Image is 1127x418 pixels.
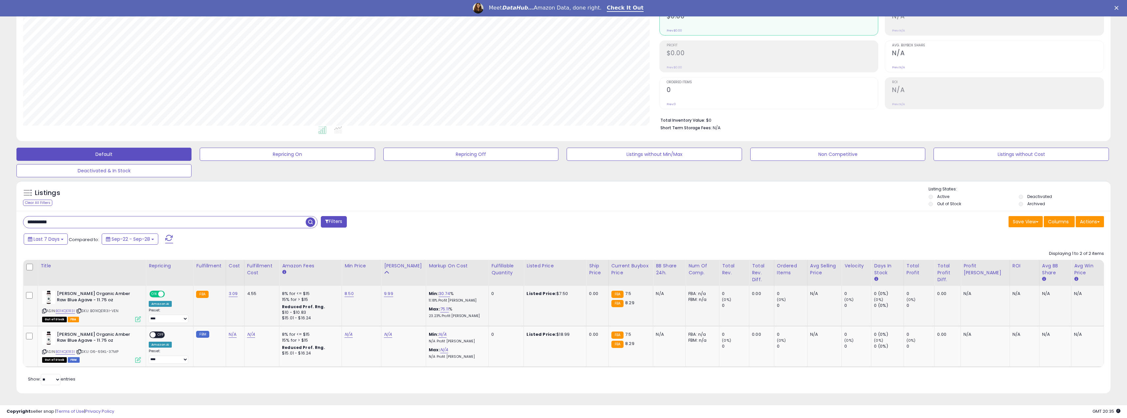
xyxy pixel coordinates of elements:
span: FBA [68,317,79,322]
div: 0.00 [752,332,769,337]
div: ASIN: [42,291,141,321]
span: | SKU: B01KQE1R3I-VEN [76,308,119,313]
div: Days In Stock [874,262,901,276]
small: (0%) [777,338,786,343]
i: DataHub... [502,5,534,11]
small: Prev: N/A [892,65,905,69]
span: 2025-10-7 20:35 GMT [1092,408,1120,414]
p: Listing States: [929,186,1111,192]
h2: $0.00 [667,12,878,21]
a: 9.99 [384,290,393,297]
div: $15.01 - $16.24 [282,315,337,321]
span: Show: entries [28,376,75,382]
button: Deactivated & In Stock [16,164,192,177]
div: 0 [844,343,871,349]
b: Max: [429,306,440,312]
button: Actions [1076,216,1104,227]
div: Fulfillment [196,262,223,269]
small: (0%) [722,297,731,302]
a: N/A [345,331,352,338]
div: 0 [907,291,935,297]
button: Save View [1009,216,1043,227]
span: 7.5 [625,290,631,297]
button: Last 7 Days [24,234,68,245]
span: 8.29 [625,300,634,306]
div: $7.50 [526,291,581,297]
div: Amazon AI [149,342,172,348]
b: Min: [429,290,439,297]
div: Close [1114,6,1121,10]
div: Ordered Items [777,262,805,276]
div: Amazon Fees [282,262,339,269]
b: Max: [429,347,440,353]
span: Profit [667,44,878,47]
div: Fulfillable Quantity [491,262,521,276]
div: FBM: n/a [688,337,714,343]
div: N/A [1074,332,1099,337]
span: Sep-22 - Sep-28 [112,236,150,242]
a: N/A [384,331,392,338]
h2: N/A [892,12,1104,21]
b: Listed Price: [526,331,556,337]
div: 0 [491,332,519,337]
div: 0 [722,332,749,337]
div: N/A [963,332,1005,337]
div: Avg Selling Price [810,262,839,276]
p: N/A Profit [PERSON_NAME] [429,339,483,344]
label: Out of Stock [937,201,961,207]
div: $18.99 [526,332,581,337]
img: Profile image for Georgie [473,3,483,13]
label: Deactivated [1027,194,1052,199]
b: Min: [429,331,439,337]
a: N/A [247,331,255,338]
small: (0%) [844,338,854,343]
a: 3.09 [229,290,238,297]
div: Num of Comp. [688,262,716,276]
div: 0 [722,343,749,349]
div: 0.00 [937,332,956,337]
li: $0 [660,116,1099,124]
div: 15% for > $15 [282,297,337,303]
div: N/A [656,332,680,337]
span: Ordered Items [667,81,878,84]
div: Ship Price [589,262,605,276]
div: 0 (0%) [874,332,903,337]
small: FBA [196,291,208,298]
div: 0 [777,332,807,337]
div: 0 [907,332,935,337]
div: Listed Price [526,262,583,269]
div: Cost [229,262,242,269]
span: 8.29 [625,340,634,347]
p: 23.23% Profit [PERSON_NAME] [429,314,483,318]
div: 0 (0%) [874,291,903,297]
small: FBA [611,291,624,298]
b: [PERSON_NAME] Organic Amber Raw Blue Agave - 11.75 oz [57,291,137,305]
div: Displaying 1 to 2 of 2 items [1049,251,1104,257]
div: seller snap | | [7,408,114,415]
small: FBM [196,331,209,338]
div: FBA: n/a [688,332,714,337]
img: 410MXIaHrdL._SL40_.jpg [42,332,55,345]
button: Repricing On [200,148,375,161]
th: The percentage added to the cost of goods (COGS) that forms the calculator for Min & Max prices. [426,260,489,286]
h2: N/A [892,49,1104,58]
button: Columns [1044,216,1075,227]
small: Prev: N/A [892,29,905,33]
div: 0 (0%) [874,303,903,308]
a: Check It Out [607,5,644,12]
div: $15.01 - $16.24 [282,351,337,356]
div: 0 [907,303,935,308]
div: 0 [907,343,935,349]
div: 8% for <= $15 [282,291,337,297]
small: (0%) [874,338,883,343]
b: Total Inventory Value: [660,117,705,123]
div: N/A [1042,332,1066,337]
span: 7.5 [625,331,631,337]
button: Sep-22 - Sep-28 [102,234,158,245]
a: N/A [229,331,237,338]
div: 0 [844,291,871,297]
a: 30.74 [439,290,450,297]
span: N/A [713,125,721,131]
p: N/A Profit [PERSON_NAME] [429,355,483,359]
span: Last 7 Days [34,236,60,242]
